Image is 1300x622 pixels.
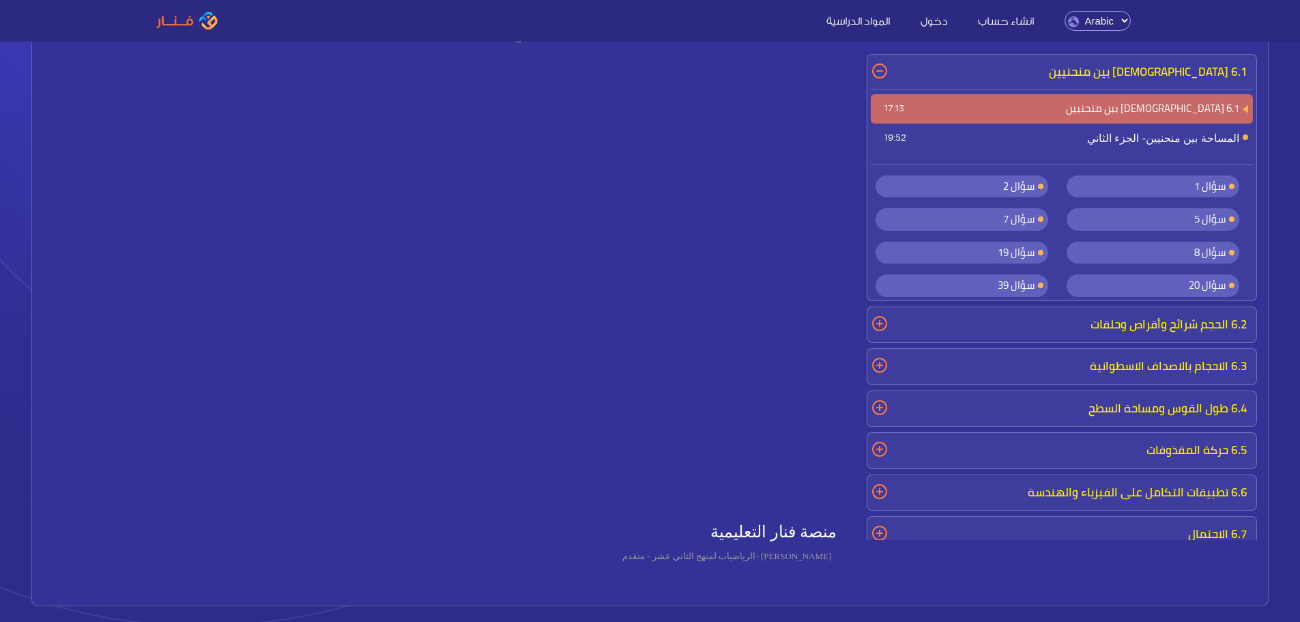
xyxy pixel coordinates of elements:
[871,102,904,115] small: 17:13
[871,436,1253,465] p: 6.5 حركة المقذوفات
[871,479,1253,507] p: 6.6 تطبيقات التكامل على الفيزياء والهندسة
[871,395,1253,423] p: 6.4 طول القوس ومساحة السطح
[871,58,1253,87] p: 6.1 [DEMOGRAPHIC_DATA] بين منحنيين
[1194,209,1226,229] span: سؤال 5
[813,13,904,27] a: المواد الدراسية
[871,311,1253,339] p: 6.2 الحجم شرائح وأقراص وحلقات
[871,352,1253,381] p: 6.3 الاحجام بالاصداف الاسطوانية
[1194,242,1226,262] span: سؤال 8
[964,13,1048,27] a: انشاء حساب
[1003,176,1035,196] span: سؤال 2
[52,544,837,569] p: الرياضيات لمنهج الثاني عشر - متقدم- [PERSON_NAME]
[998,242,1035,262] span: سؤال 19
[52,522,837,542] h4: منصة فنار التعليمية
[1189,275,1226,295] span: سؤال 20
[1068,16,1079,27] img: language.png
[871,124,1253,154] span: المساحة بين منحنيين- الجزء الثاني
[998,275,1035,295] span: سؤال 39
[871,131,906,145] small: 19:52
[871,101,1253,117] span: 6.1 [DEMOGRAPHIC_DATA] بين منحنيين
[871,520,1253,549] p: 6.7 الاحتمال
[907,13,962,27] a: دخول
[1194,176,1226,196] span: سؤال 1
[1003,209,1035,229] span: سؤال 7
